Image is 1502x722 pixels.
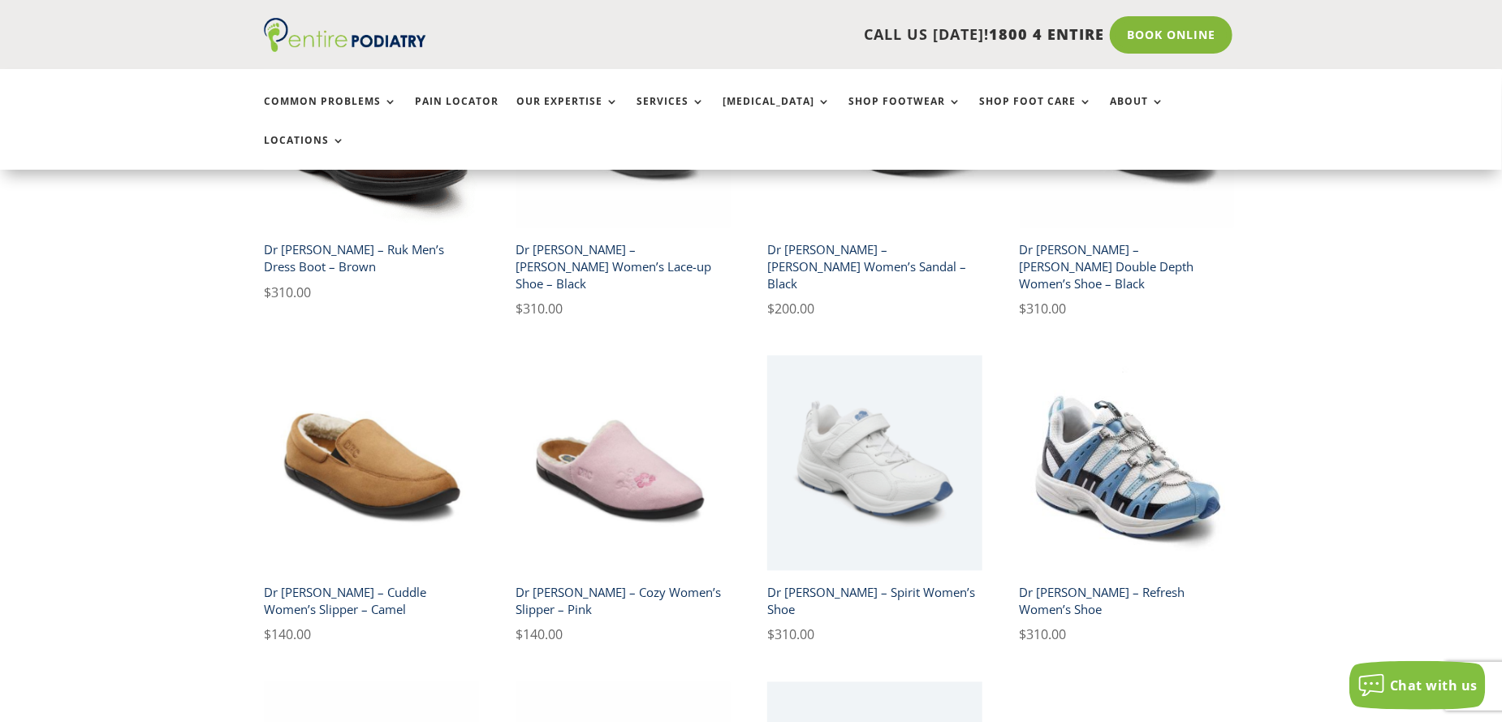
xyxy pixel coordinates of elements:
img: cuddle dr comfort camel womens slipper [264,356,479,571]
a: Common Problems [264,96,397,131]
a: [MEDICAL_DATA] [723,96,831,131]
span: $ [1020,300,1027,318]
h2: Dr [PERSON_NAME] – [PERSON_NAME] Women’s Sandal – Black [767,236,982,299]
p: CALL US [DATE]! [489,24,1104,45]
h2: Dr [PERSON_NAME] – Cuddle Women’s Slipper – Camel [264,578,479,625]
h2: Dr [PERSON_NAME] – [PERSON_NAME] Women’s Lace-up Shoe – Black [516,236,731,299]
a: Dr Comfort Spirit White Athletic Shoe - Angle ViewDr [PERSON_NAME] – Spirit Women’s Shoe $310.00 [767,356,982,646]
h2: Dr [PERSON_NAME] – Refresh Women’s Shoe [1020,578,1235,625]
a: Entire Podiatry [264,39,426,55]
span: $ [516,300,523,318]
a: Dr Comfort Refresh Women's Shoe BlueDr [PERSON_NAME] – Refresh Women’s Shoe $310.00 [1020,356,1235,646]
span: Chat with us [1390,677,1478,694]
h2: Dr [PERSON_NAME] – [PERSON_NAME] Double Depth Women’s Shoe – Black [1020,236,1235,299]
bdi: 310.00 [1020,626,1067,644]
bdi: 310.00 [1020,300,1067,318]
bdi: 310.00 [767,626,814,644]
a: Shop Footwear [848,96,961,131]
span: $ [767,626,775,644]
span: $ [516,626,523,644]
a: Locations [264,135,345,170]
img: Dr Comfort Spirit White Athletic Shoe - Angle View [767,356,982,571]
a: About [1110,96,1164,131]
button: Chat with us [1349,661,1486,710]
a: cozy dr comfort pink womens slipperDr [PERSON_NAME] – Cozy Women’s Slipper – Pink $140.00 [516,356,731,646]
bdi: 200.00 [767,300,814,318]
span: 1800 4 ENTIRE [989,24,1104,44]
bdi: 310.00 [264,283,311,301]
a: Services [637,96,705,131]
h2: Dr [PERSON_NAME] – Cozy Women’s Slipper – Pink [516,578,731,625]
span: $ [264,283,271,301]
bdi: 310.00 [516,300,563,318]
img: cozy dr comfort pink womens slipper [516,356,731,571]
bdi: 140.00 [516,626,563,644]
h2: Dr [PERSON_NAME] – Ruk Men’s Dress Boot – Brown [264,236,479,282]
a: cuddle dr comfort camel womens slipperDr [PERSON_NAME] – Cuddle Women’s Slipper – Camel $140.00 [264,356,479,646]
h2: Dr [PERSON_NAME] – Spirit Women’s Shoe [767,578,982,625]
a: Our Expertise [516,96,619,131]
a: Pain Locator [415,96,499,131]
a: Book Online [1110,16,1232,54]
span: $ [767,300,775,318]
span: $ [264,626,271,644]
img: logo (1) [264,18,426,52]
span: $ [1020,626,1027,644]
img: Dr Comfort Refresh Women's Shoe Blue [1020,356,1235,571]
bdi: 140.00 [264,626,311,644]
a: Shop Foot Care [979,96,1092,131]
